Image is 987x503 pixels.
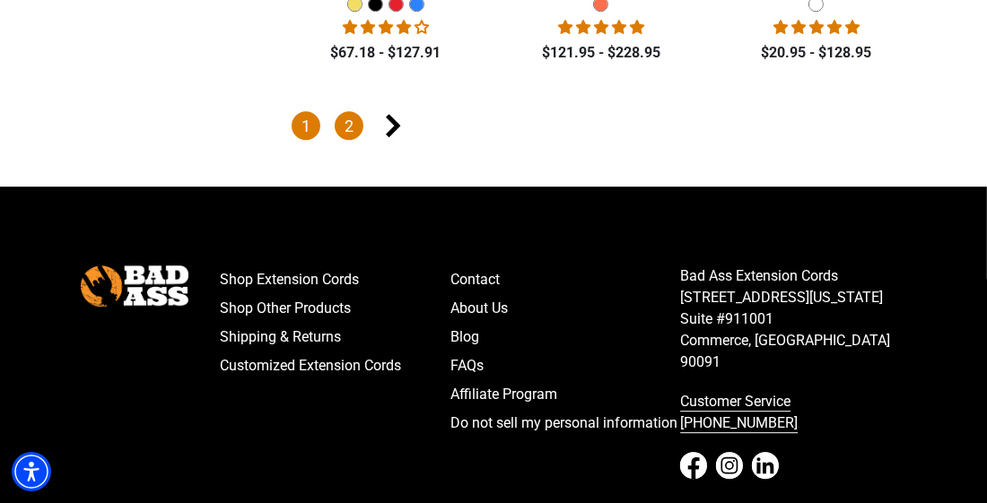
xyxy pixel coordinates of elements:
nav: Pagination [292,111,911,143]
a: About Us [450,294,681,323]
a: FAQs [450,351,681,380]
span: 4.11 stars [343,19,429,36]
span: 5.00 stars [558,19,644,36]
a: Shop Extension Cords [220,265,450,294]
a: Shipping & Returns [220,323,450,351]
img: Bad Ass Extension Cords [81,265,188,306]
a: Do not sell my personal information [450,409,681,438]
a: Facebook - open in a new tab [680,452,707,479]
p: Bad Ass Extension Cords [STREET_ADDRESS][US_STATE] Suite #911001 Commerce, [GEOGRAPHIC_DATA] 90091 [680,265,911,373]
a: Next page [378,111,406,140]
a: Shop Other Products [220,294,450,323]
div: $20.95 - $128.95 [722,42,911,64]
a: Instagram - open in a new tab [716,452,743,479]
div: $121.95 - $228.95 [507,42,695,64]
a: Page 2 [335,111,363,140]
a: Affiliate Program [450,380,681,409]
span: 5.00 stars [773,19,860,36]
a: call 833-674-1699 [680,387,911,438]
div: Accessibility Menu [12,452,51,491]
div: $67.18 - $127.91 [292,42,480,64]
a: Contact [450,265,681,294]
a: LinkedIn - open in a new tab [752,452,779,479]
a: Blog [450,323,681,351]
a: Customized Extension Cords [220,351,450,380]
span: Page 1 [292,111,320,140]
